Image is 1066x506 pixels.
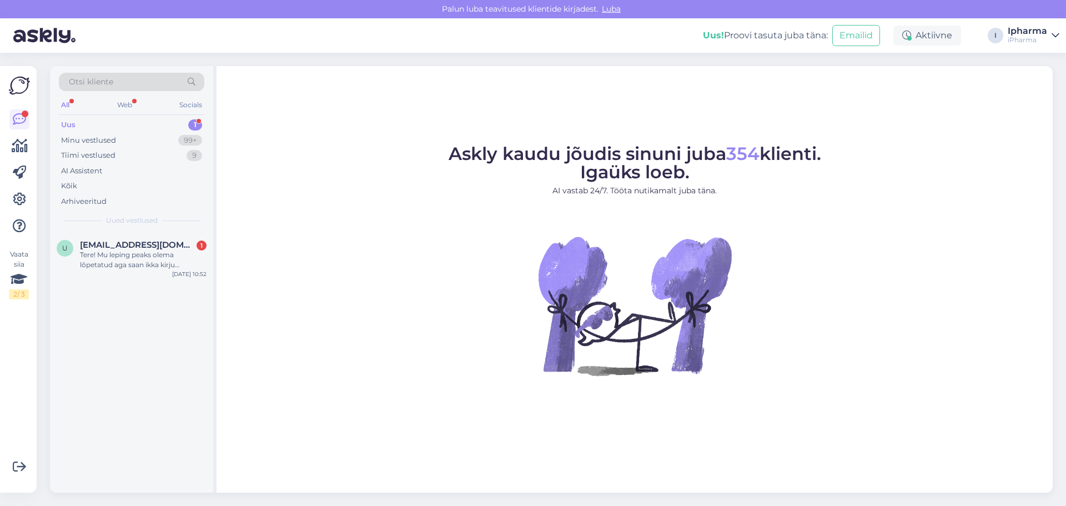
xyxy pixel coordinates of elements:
[535,206,735,405] img: No Chat active
[69,76,113,88] span: Otsi kliente
[188,119,202,131] div: 1
[61,181,77,192] div: Kõik
[80,240,195,250] span: urveveidemann@gmail.com
[178,135,202,146] div: 99+
[177,98,204,112] div: Socials
[172,270,207,278] div: [DATE] 10:52
[59,98,72,112] div: All
[599,4,624,14] span: Luba
[449,185,821,197] p: AI vastab 24/7. Tööta nutikamalt juba täna.
[61,166,102,177] div: AI Assistent
[9,75,30,96] img: Askly Logo
[893,26,961,46] div: Aktiivne
[988,28,1003,43] div: I
[726,143,760,164] span: 354
[449,143,821,183] span: Askly kaudu jõudis sinuni juba klienti. Igaüks loeb.
[106,216,158,226] span: Uued vestlused
[1008,27,1059,44] a: IpharmaiPharma
[1008,36,1047,44] div: iPharma
[703,30,724,41] b: Uus!
[61,119,76,131] div: Uus
[9,249,29,299] div: Vaata siia
[9,289,29,299] div: 2 / 3
[832,25,880,46] button: Emailid
[61,150,115,161] div: Tiimi vestlused
[187,150,202,161] div: 9
[197,241,207,251] div: 1
[115,98,134,112] div: Web
[80,250,207,270] div: Tere! Mu leping peaks olema lõpetatud aga saan ikka kirju ipharmalt. Kas saaksite kontrollida?
[703,29,828,42] div: Proovi tasuta juba täna:
[61,196,107,207] div: Arhiveeritud
[61,135,116,146] div: Minu vestlused
[62,244,68,252] span: u
[1008,27,1047,36] div: Ipharma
